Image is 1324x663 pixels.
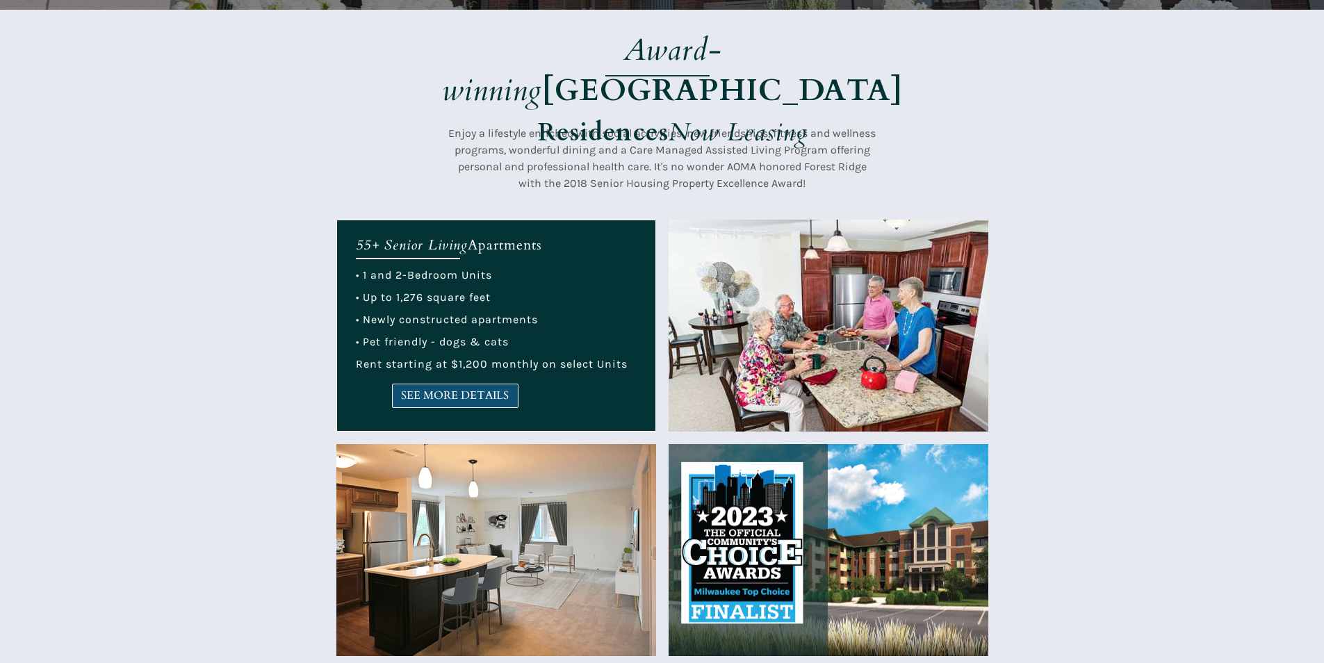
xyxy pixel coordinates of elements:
em: 55+ Senior Living [356,236,468,254]
em: Now Leasing [669,115,808,149]
span: • Pet friendly - dogs & cats [356,335,509,348]
strong: Residences [538,115,669,149]
span: • Newly constructed apartments [356,313,538,326]
span: • 1 and 2-Bedroom Units [356,268,492,281]
span: SEE MORE DETAILS [393,389,518,402]
a: SEE MORE DETAILS [392,384,518,408]
strong: [GEOGRAPHIC_DATA] [542,69,903,111]
span: Apartments [468,236,542,254]
em: Award-winning [442,29,722,111]
span: Rent starting at $1,200 monthly on select Units [356,357,628,370]
span: • Up to 1,276 square feet [356,290,491,304]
